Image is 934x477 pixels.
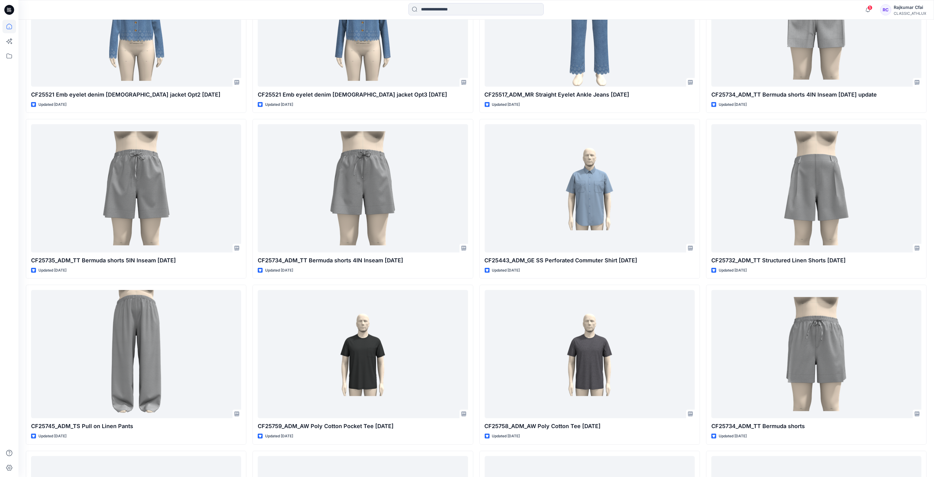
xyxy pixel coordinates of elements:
p: Updated [DATE] [265,433,293,439]
div: RC [880,4,891,15]
p: CF25734_ADM_TT Bermuda shorts 4IN Inseam [DATE] update [711,90,921,99]
p: CF25521 Emb eyelet denim [DEMOGRAPHIC_DATA] jacket Opt3 [DATE] [258,90,468,99]
p: CF25734_ADM_TT Bermuda shorts 4IN Inseam [DATE] [258,256,468,265]
a: CF25758_ADM_AW Poly Cotton Tee 17JUN25 [485,290,695,418]
a: CF25745_ADM_TS Pull on Linen Pants [31,290,241,418]
p: CF25517_ADM_MR Straight Eyelet Ankle Jeans [DATE] [485,90,695,99]
div: CLASSIC_ATHLUX [894,11,926,16]
a: CF25759_ADM_AW Poly Cotton Pocket Tee 17JUN25 [258,290,468,418]
p: CF25734_ADM_TT Bermuda shorts [711,422,921,431]
p: Updated [DATE] [265,267,293,274]
p: CF25745_ADM_TS Pull on Linen Pants [31,422,241,431]
p: Updated [DATE] [719,101,747,108]
a: CF25734_ADM_TT Bermuda shorts 4IN Inseam 19JUN25 [258,124,468,252]
p: Updated [DATE] [38,433,66,439]
a: CF25732_ADM_TT Structured Linen Shorts 18JUN25 [711,124,921,252]
div: Rajkumar Cfai [894,4,926,11]
a: CF25734_ADM_TT Bermuda shorts [711,290,921,418]
p: Updated [DATE] [492,433,520,439]
p: CF25443_ADM_GE SS Perforated Commuter Shirt [DATE] [485,256,695,265]
p: Updated [DATE] [492,101,520,108]
p: CF25735_ADM_TT Bermuda shorts 5IN Inseam [DATE] [31,256,241,265]
p: Updated [DATE] [38,101,66,108]
p: Updated [DATE] [492,267,520,274]
p: Updated [DATE] [265,101,293,108]
p: CF25758_ADM_AW Poly Cotton Tee [DATE] [485,422,695,431]
p: CF25521 Emb eyelet denim [DEMOGRAPHIC_DATA] jacket Opt2 [DATE] [31,90,241,99]
span: 5 [868,5,872,10]
p: CF25759_ADM_AW Poly Cotton Pocket Tee [DATE] [258,422,468,431]
a: CF25735_ADM_TT Bermuda shorts 5IN Inseam 19JUN25 [31,124,241,252]
p: CF25732_ADM_TT Structured Linen Shorts [DATE] [711,256,921,265]
p: Updated [DATE] [719,433,747,439]
p: Updated [DATE] [38,267,66,274]
a: CF25443_ADM_GE SS Perforated Commuter Shirt 18JUN25 [485,124,695,252]
p: Updated [DATE] [719,267,747,274]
